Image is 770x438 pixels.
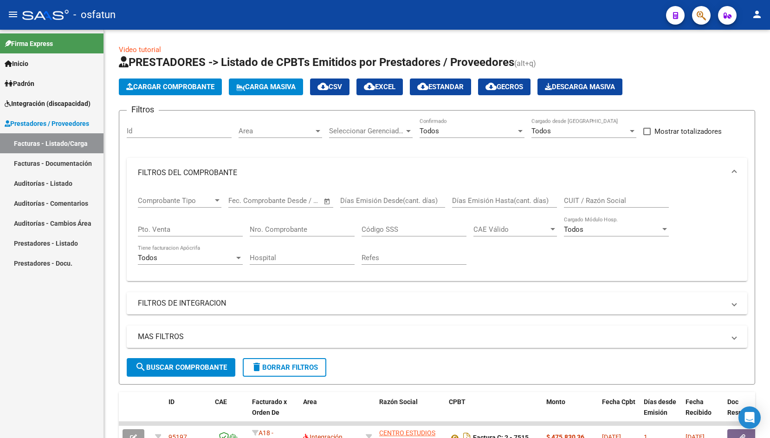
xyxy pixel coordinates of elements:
[317,81,329,92] mat-icon: cloud_download
[7,9,19,20] mat-icon: menu
[138,254,157,262] span: Todos
[682,392,724,433] datatable-header-cell: Fecha Recibido
[127,188,747,281] div: FILTROS DEL COMPROBANTE
[165,392,211,433] datatable-header-cell: ID
[251,361,262,373] mat-icon: delete
[364,81,375,92] mat-icon: cloud_download
[417,81,428,92] mat-icon: cloud_download
[420,127,439,135] span: Todos
[252,398,287,416] span: Facturado x Orden De
[329,127,404,135] span: Seleccionar Gerenciador
[135,363,227,372] span: Buscar Comprobante
[229,78,303,95] button: Carga Masiva
[654,126,722,137] span: Mostrar totalizadores
[126,83,214,91] span: Cargar Comprobante
[138,196,213,205] span: Comprobante Tipo
[546,398,565,405] span: Monto
[751,9,763,20] mat-icon: person
[738,406,761,429] div: Open Intercom Messenger
[5,59,28,69] span: Inicio
[228,196,266,205] input: Fecha inicio
[445,392,543,433] datatable-header-cell: CPBT
[73,5,116,25] span: - osfatun
[564,225,583,234] span: Todos
[537,78,622,95] button: Descarga Masiva
[127,326,747,348] mat-expansion-panel-header: MAS FILTROS
[251,363,318,372] span: Borrar Filtros
[243,358,326,377] button: Borrar Filtros
[478,78,531,95] button: Gecros
[248,392,299,433] datatable-header-cell: Facturado x Orden De
[236,83,296,91] span: Carga Masiva
[364,83,395,91] span: EXCEL
[644,398,676,416] span: Días desde Emisión
[417,83,464,91] span: Estandar
[322,196,333,207] button: Open calendar
[602,398,635,405] span: Fecha Cpbt
[299,392,362,433] datatable-header-cell: Area
[640,392,682,433] datatable-header-cell: Días desde Emisión
[211,392,248,433] datatable-header-cell: CAE
[239,127,314,135] span: Area
[168,398,175,405] span: ID
[537,78,622,95] app-download-masive: Descarga masiva de comprobantes (adjuntos)
[310,78,349,95] button: CSV
[127,358,235,377] button: Buscar Comprobante
[138,298,725,308] mat-panel-title: FILTROS DE INTEGRACION
[727,398,769,416] span: Doc Respaldatoria
[5,118,89,129] span: Prestadores / Proveedores
[303,398,317,405] span: Area
[274,196,319,205] input: Fecha fin
[473,225,549,234] span: CAE Válido
[119,46,161,54] a: Video tutorial
[449,398,466,405] span: CPBT
[531,127,551,135] span: Todos
[127,103,159,116] h3: Filtros
[317,83,342,91] span: CSV
[543,392,598,433] datatable-header-cell: Monto
[545,83,615,91] span: Descarga Masiva
[686,398,712,416] span: Fecha Recibido
[5,98,91,109] span: Integración (discapacidad)
[127,158,747,188] mat-expansion-panel-header: FILTROS DEL COMPROBANTE
[598,392,640,433] datatable-header-cell: Fecha Cpbt
[138,168,725,178] mat-panel-title: FILTROS DEL COMPROBANTE
[135,361,146,373] mat-icon: search
[215,398,227,405] span: CAE
[514,59,536,68] span: (alt+q)
[5,39,53,49] span: Firma Express
[485,81,497,92] mat-icon: cloud_download
[356,78,403,95] button: EXCEL
[379,398,418,405] span: Razón Social
[127,292,747,314] mat-expansion-panel-header: FILTROS DE INTEGRACION
[5,78,34,89] span: Padrón
[119,78,222,95] button: Cargar Comprobante
[485,83,523,91] span: Gecros
[375,392,445,433] datatable-header-cell: Razón Social
[119,56,514,69] span: PRESTADORES -> Listado de CPBTs Emitidos por Prestadores / Proveedores
[138,332,725,342] mat-panel-title: MAS FILTROS
[410,78,471,95] button: Estandar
